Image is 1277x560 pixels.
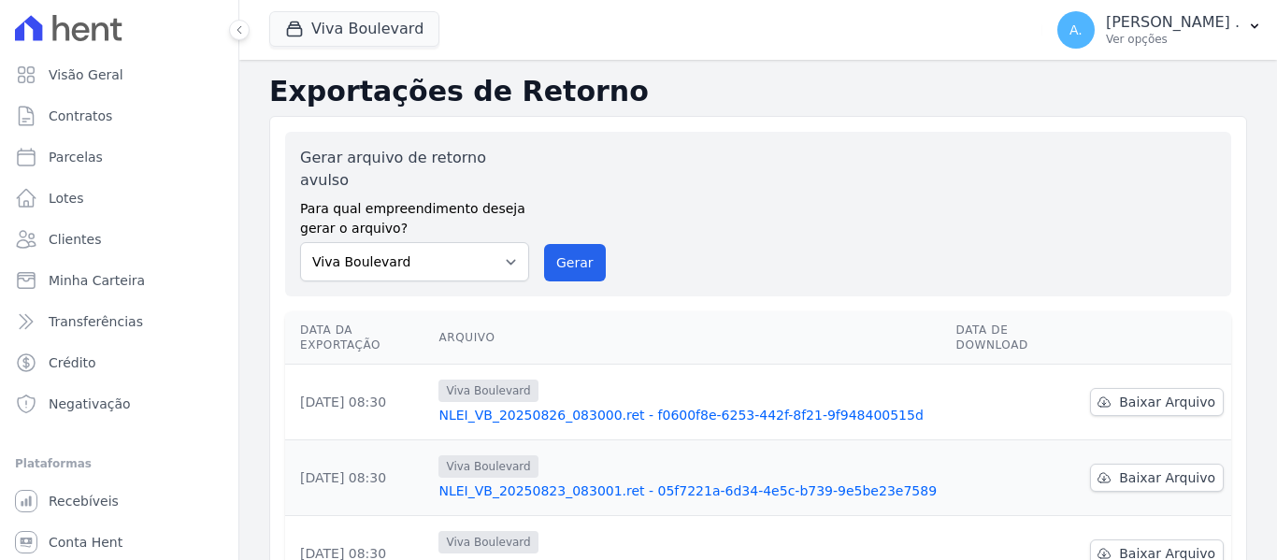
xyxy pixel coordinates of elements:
a: Transferências [7,303,231,340]
span: Clientes [49,230,101,249]
a: Recebíveis [7,482,231,520]
span: Viva Boulevard [438,380,538,402]
p: [PERSON_NAME] . [1106,13,1240,32]
div: Plataformas [15,452,223,475]
span: Baixar Arquivo [1119,468,1215,487]
span: Viva Boulevard [438,531,538,553]
span: Contratos [49,107,112,125]
a: Crédito [7,344,231,381]
td: [DATE] 08:30 [285,365,431,440]
button: Viva Boulevard [269,11,439,47]
label: Gerar arquivo de retorno avulso [300,147,529,192]
span: Lotes [49,189,84,208]
a: Minha Carteira [7,262,231,299]
span: Visão Geral [49,65,123,84]
a: Lotes [7,179,231,217]
a: Parcelas [7,138,231,176]
a: Baixar Arquivo [1090,464,1224,492]
th: Data de Download [949,311,1083,365]
th: Data da Exportação [285,311,431,365]
span: Negativação [49,395,131,413]
span: Minha Carteira [49,271,145,290]
label: Para qual empreendimento deseja gerar o arquivo? [300,192,529,238]
a: Contratos [7,97,231,135]
td: [DATE] 08:30 [285,440,431,516]
span: Transferências [49,312,143,331]
a: Negativação [7,385,231,423]
a: NLEI_VB_20250823_083001.ret - 05f7221a-6d34-4e5c-b739-9e5be23e7589 [438,481,940,500]
span: Viva Boulevard [438,455,538,478]
span: Recebíveis [49,492,119,510]
span: Conta Hent [49,533,122,552]
span: Baixar Arquivo [1119,393,1215,411]
h2: Exportações de Retorno [269,75,1247,108]
a: Baixar Arquivo [1090,388,1224,416]
button: Gerar [544,244,606,281]
p: Ver opções [1106,32,1240,47]
th: Arquivo [431,311,948,365]
a: Clientes [7,221,231,258]
span: A. [1069,23,1083,36]
a: NLEI_VB_20250826_083000.ret - f0600f8e-6253-442f-8f21-9f948400515d [438,406,940,424]
span: Crédito [49,353,96,372]
a: Visão Geral [7,56,231,93]
span: Parcelas [49,148,103,166]
button: A. [PERSON_NAME] . Ver opções [1042,4,1277,56]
